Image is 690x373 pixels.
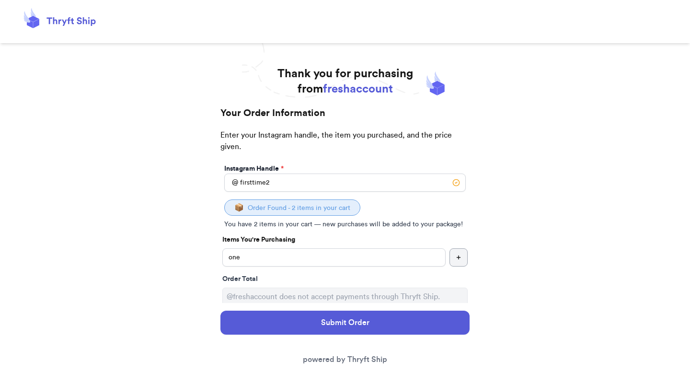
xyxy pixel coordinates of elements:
[222,248,446,267] input: ex.funky hat
[220,129,470,162] p: Enter your Instagram handle, the item you purchased, and the price given.
[303,356,387,363] a: powered by Thryft Ship
[220,106,470,129] h2: Your Order Information
[220,311,470,335] button: Submit Order
[277,66,413,97] h1: Thank you for purchasing from
[248,205,350,211] span: Order Found - 2 items in your cart
[222,235,468,245] p: Items You're Purchasing
[222,274,468,284] div: Order Total
[224,174,238,192] div: @
[323,83,393,95] span: freshaccount
[224,164,284,174] label: Instagram Handle
[224,220,466,229] p: You have 2 items in your cart — new purchases will be added to your package!
[234,204,244,211] span: 📦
